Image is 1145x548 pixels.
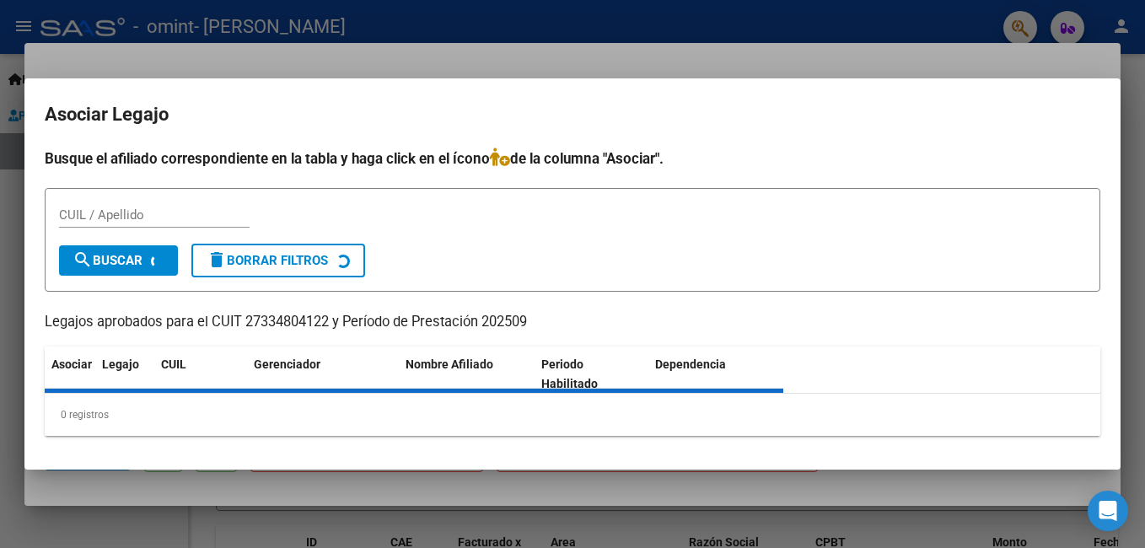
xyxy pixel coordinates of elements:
[154,347,247,402] datatable-header-cell: CUIL
[102,357,139,371] span: Legajo
[541,357,598,390] span: Periodo Habilitado
[655,357,726,371] span: Dependencia
[161,357,186,371] span: CUIL
[73,250,93,270] mat-icon: search
[247,347,399,402] datatable-header-cell: Gerenciador
[254,357,320,371] span: Gerenciador
[45,148,1100,169] h4: Busque el afiliado correspondiente en la tabla y haga click en el ícono de la columna "Asociar".
[535,347,648,402] datatable-header-cell: Periodo Habilitado
[406,357,493,371] span: Nombre Afiliado
[207,250,227,270] mat-icon: delete
[45,394,1100,436] div: 0 registros
[648,347,784,402] datatable-header-cell: Dependencia
[95,347,154,402] datatable-header-cell: Legajo
[207,253,328,268] span: Borrar Filtros
[59,245,178,276] button: Buscar
[1088,491,1128,531] div: Open Intercom Messenger
[45,347,95,402] datatable-header-cell: Asociar
[51,357,92,371] span: Asociar
[191,244,365,277] button: Borrar Filtros
[45,312,1100,333] p: Legajos aprobados para el CUIT 27334804122 y Período de Prestación 202509
[73,253,142,268] span: Buscar
[399,347,535,402] datatable-header-cell: Nombre Afiliado
[45,99,1100,131] h2: Asociar Legajo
